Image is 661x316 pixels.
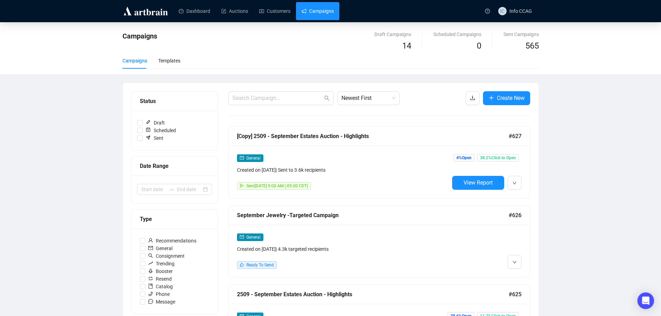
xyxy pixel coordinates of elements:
span: Campaigns [122,32,157,40]
span: rocket [148,268,153,273]
span: General [246,156,261,161]
span: General [246,235,261,240]
span: down [512,260,517,264]
span: like [240,263,244,267]
span: 14 [402,41,411,51]
span: #626 [509,211,522,220]
span: message [148,299,153,304]
span: 4% Open [454,154,474,162]
span: search [324,95,330,101]
span: Draft [143,119,168,127]
span: #625 [509,290,522,299]
div: Created on [DATE] | Sent to 3.6k recipients [237,166,449,174]
a: Campaigns [302,2,334,20]
input: Search Campaign... [232,94,323,102]
a: Customers [259,2,290,20]
span: Scheduled [143,127,179,134]
input: End date [177,186,202,193]
span: swap-right [169,187,174,192]
span: Ready To Send [246,263,274,267]
a: [Copy] 2509 - September Estates Auction - Highlights#627mailGeneralCreated on [DATE]| Sent to 3.6... [228,126,530,198]
span: Info CCAG [509,8,532,14]
span: Catalog [145,283,176,290]
span: phone [148,291,153,296]
div: Open Intercom Messenger [637,292,654,309]
div: Date Range [140,162,209,170]
div: Campaigns [122,57,147,65]
span: plus [489,95,494,101]
span: send [240,183,244,188]
span: Trending [145,260,177,267]
span: Sent [143,134,166,142]
div: [Copy] 2509 - September Estates Auction - Highlights [237,132,509,140]
span: Create New [497,94,525,102]
span: retweet [148,276,153,281]
span: mail [148,246,153,250]
button: Create New [483,91,530,105]
span: Message [145,298,178,306]
span: View Report [464,179,493,186]
span: Recommendations [145,237,199,245]
button: View Report [452,176,504,190]
span: down [512,181,517,185]
span: search [148,253,153,258]
div: Draft Campaigns [374,31,411,38]
span: 38.2% Click to Open [477,154,519,162]
div: 2509 - September Estates Auction - Highlights [237,290,509,299]
span: Resend [145,275,175,283]
a: Auctions [221,2,248,20]
div: Sent Campaigns [503,31,539,38]
span: Phone [145,290,172,298]
span: question-circle [485,9,490,14]
span: Consignment [145,252,187,260]
input: Start date [141,186,166,193]
div: September Jewelry -Targeted Campaign [237,211,509,220]
div: Templates [158,57,180,65]
span: 565 [525,41,539,51]
span: mail [240,156,244,160]
div: Status [140,97,209,105]
div: Created on [DATE] | 4.3k targeted recipients [237,245,449,253]
span: Newest First [341,92,396,105]
span: 0 [477,41,481,51]
span: IC [500,7,505,15]
span: book [148,284,153,289]
div: Scheduled Campaigns [433,31,481,38]
a: Dashboard [179,2,210,20]
a: September Jewelry -Targeted Campaign#626mailGeneralCreated on [DATE]| 4.3k targeted recipientslik... [228,205,530,277]
span: #627 [509,132,522,140]
span: user [148,238,153,243]
span: mail [240,235,244,239]
div: Type [140,215,209,223]
span: to [169,187,174,192]
span: Sent [DATE] 9:00 AM (-05:00 CDT) [246,183,308,188]
span: Booster [145,267,176,275]
span: download [470,95,475,101]
img: logo [122,6,169,17]
span: General [145,245,175,252]
span: rise [148,261,153,266]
